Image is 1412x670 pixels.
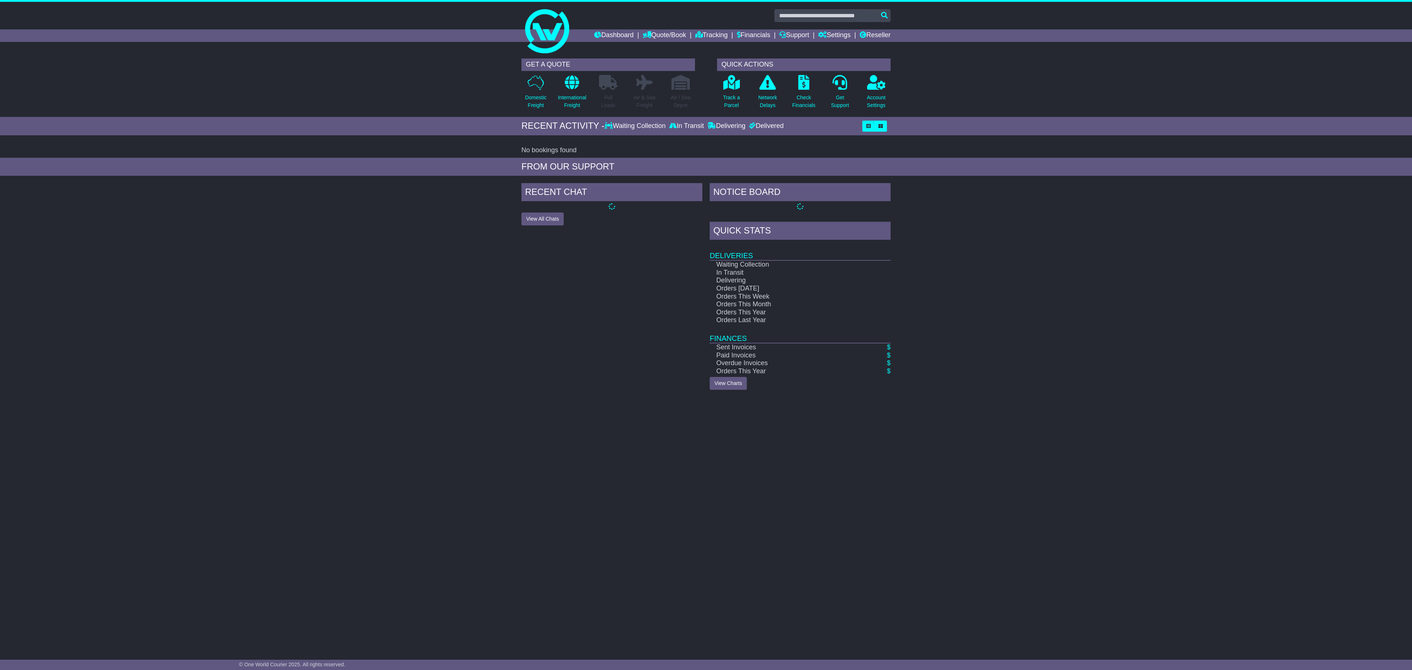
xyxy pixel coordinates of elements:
[239,662,345,667] span: © One World Courier 2025. All rights reserved.
[558,94,586,109] p: International Freight
[867,94,886,109] p: Account Settings
[831,75,849,113] a: GetSupport
[710,260,864,269] td: Waiting Collection
[710,293,864,301] td: Orders This Week
[717,58,891,71] div: QUICK ACTIONS
[521,213,564,225] button: View All Chats
[706,122,747,130] div: Delivering
[860,29,891,42] a: Reseller
[710,300,864,309] td: Orders This Month
[710,222,891,242] div: Quick Stats
[723,75,740,113] a: Track aParcel
[887,352,891,359] a: $
[643,29,686,42] a: Quote/Book
[887,343,891,351] a: $
[792,94,816,109] p: Check Financials
[634,94,655,109] p: Air & Sea Freight
[710,343,864,352] td: Sent Invoices
[667,122,706,130] div: In Transit
[710,367,864,375] td: Orders This Year
[723,94,740,109] p: Track a Parcel
[710,359,864,367] td: Overdue Invoices
[521,183,702,203] div: RECENT CHAT
[594,29,634,42] a: Dashboard
[695,29,728,42] a: Tracking
[831,94,849,109] p: Get Support
[758,75,777,113] a: NetworkDelays
[525,94,546,109] p: Domestic Freight
[671,94,691,109] p: Air / Sea Depot
[710,285,864,293] td: Orders [DATE]
[521,146,891,154] div: No bookings found
[710,324,891,343] td: Finances
[792,75,816,113] a: CheckFinancials
[818,29,851,42] a: Settings
[867,75,886,113] a: AccountSettings
[710,183,891,203] div: NOTICE BOARD
[887,367,891,375] a: $
[521,58,695,71] div: GET A QUOTE
[521,121,605,131] div: RECENT ACTIVITY -
[710,309,864,317] td: Orders This Year
[525,75,547,113] a: DomesticFreight
[779,29,809,42] a: Support
[710,352,864,360] td: Paid Invoices
[599,94,617,109] p: Full Loads
[758,94,777,109] p: Network Delays
[710,277,864,285] td: Delivering
[557,75,586,113] a: InternationalFreight
[737,29,770,42] a: Financials
[521,161,891,172] div: FROM OUR SUPPORT
[710,242,891,260] td: Deliveries
[710,377,747,390] a: View Charts
[710,316,864,324] td: Orders Last Year
[605,122,667,130] div: Waiting Collection
[887,359,891,367] a: $
[747,122,784,130] div: Delivered
[710,269,864,277] td: In Transit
